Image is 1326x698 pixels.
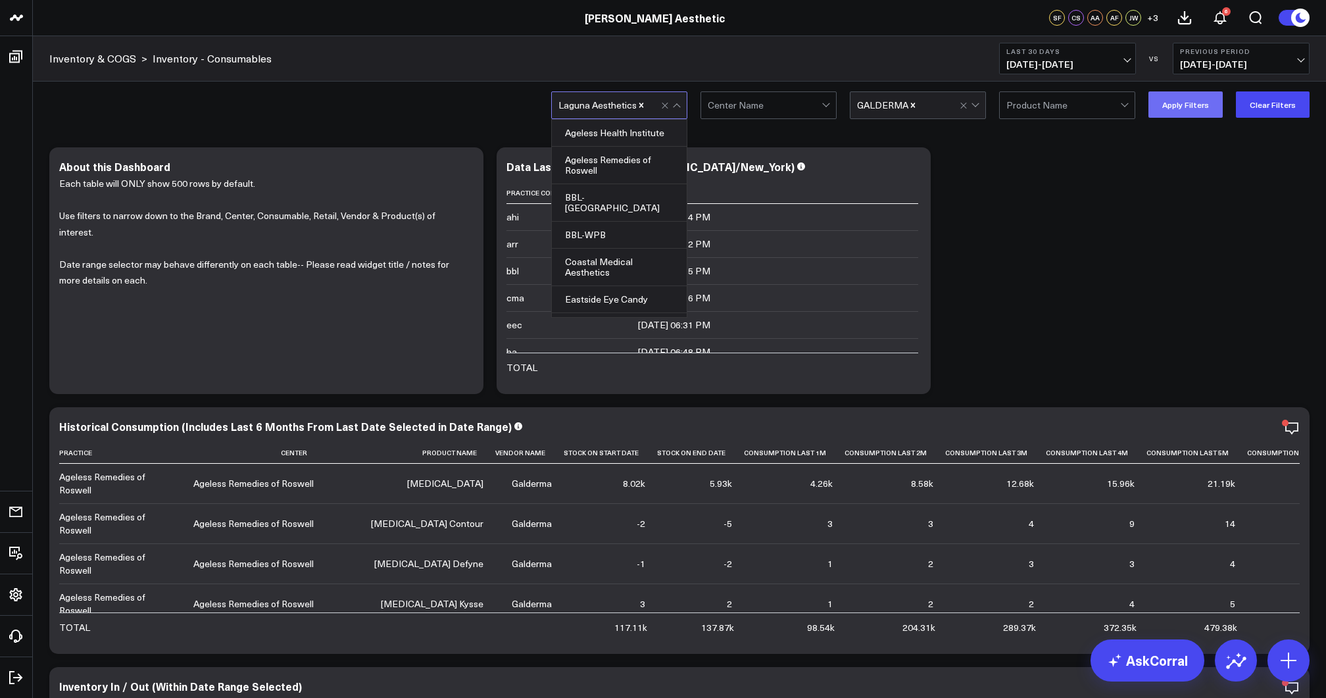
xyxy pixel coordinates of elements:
[506,361,537,374] div: TOTAL
[193,557,314,570] div: Ageless Remedies of Roswell
[552,147,687,184] div: Ageless Remedies of Roswell
[59,621,90,634] div: TOTAL
[59,419,512,434] div: Historical Consumption (Includes Last 6 Months From Last Date Selected in Date Range)
[1129,557,1135,570] div: 3
[552,184,687,222] div: BBL-[GEOGRAPHIC_DATA]
[506,211,519,224] div: ahi
[827,517,833,530] div: 3
[1087,10,1103,26] div: AA
[911,477,933,490] div: 8.58k
[59,257,464,289] p: Date range selector may behave differently on each table-- Please read widget title / notes for m...
[1173,43,1310,74] button: Previous Period[DATE]-[DATE]
[512,517,552,530] div: Galderma
[552,120,687,147] div: Ageless Health Institute
[744,442,845,464] th: Consumption Last 1m
[585,11,725,25] a: [PERSON_NAME] Aesthetic
[902,621,935,634] div: 204.31k
[1147,13,1158,22] span: + 3
[552,249,687,286] div: Coastal Medical Aesthetics
[1204,621,1237,634] div: 479.38k
[512,597,552,611] div: Galderma
[657,442,744,464] th: Stock On End Date
[637,517,645,530] div: -2
[1146,442,1247,464] th: Consumption Last 5m
[1142,55,1166,62] div: VS
[1046,442,1146,464] th: Consumption Last 4m
[1006,477,1034,490] div: 12.68k
[552,222,687,249] div: BBL-WPB
[512,477,552,490] div: Galderma
[928,597,933,611] div: 2
[637,100,646,111] div: Remove Laguna Aesthetics
[1091,639,1204,682] a: AskCorral
[506,318,522,332] div: eec
[1208,477,1235,490] div: 21.19k
[1230,557,1235,570] div: 4
[724,557,732,570] div: -2
[326,442,495,464] th: Product Name
[1003,621,1036,634] div: 289.37k
[59,470,179,497] div: Ageless Remedies of Roswell
[374,557,483,570] div: [MEDICAL_DATA] Defyne
[623,477,645,490] div: 8.02k
[506,291,524,305] div: cma
[506,182,638,204] th: Practice Code
[845,442,945,464] th: Consumption Last 2m
[49,51,136,66] a: Inventory & COGS
[638,182,918,204] th: Last Sync
[381,597,483,611] div: [MEDICAL_DATA] Kysse
[1236,91,1310,118] button: Clear Filters
[637,557,645,570] div: -1
[1125,10,1141,26] div: JW
[999,43,1136,74] button: Last 30 Days[DATE]-[DATE]
[1029,597,1034,611] div: 2
[727,597,732,611] div: 2
[1129,517,1135,530] div: 9
[1129,597,1135,611] div: 4
[1180,59,1302,70] span: [DATE] - [DATE]
[407,477,483,490] div: [MEDICAL_DATA]
[495,442,564,464] th: Vendor Name
[1006,47,1129,55] b: Last 30 Days
[638,318,710,332] div: [DATE] 06:31 PM
[59,208,464,240] p: Use filters to narrow down to the Brand, Center, Consumable, Retail, Vendor & Product(s) of inter...
[558,100,637,111] div: Laguna Aesthetics
[552,286,687,313] div: Eastside Eye Candy
[928,557,933,570] div: 2
[827,597,833,611] div: 1
[506,159,795,174] div: Data Last Updated At ([GEOGRAPHIC_DATA]/New_York)
[49,51,147,66] div: >
[724,517,732,530] div: -5
[59,591,179,617] div: Ageless Remedies of Roswell
[193,517,314,530] div: Ageless Remedies of Roswell
[193,597,314,611] div: Ageless Remedies of Roswell
[1106,10,1122,26] div: AF
[371,517,483,530] div: [MEDICAL_DATA] Contour
[1049,10,1065,26] div: SF
[857,100,908,111] div: GALDERMA
[564,442,657,464] th: Stock On Start Date
[59,679,302,693] div: Inventory In / Out (Within Date Range Selected)
[810,477,833,490] div: 4.26k
[640,597,645,611] div: 3
[1180,47,1302,55] b: Previous Period
[1029,557,1034,570] div: 3
[59,551,179,577] div: Ageless Remedies of Roswell
[506,345,517,359] div: ha
[59,176,474,381] div: Each table will ONLY show 500 rows by default.
[59,442,191,464] th: Practice
[191,442,326,464] th: Center
[1148,91,1223,118] button: Apply Filters
[1068,10,1084,26] div: CS
[1006,59,1129,70] span: [DATE] - [DATE]
[59,159,170,174] div: About this Dashboard
[506,264,519,278] div: bbl
[59,511,179,537] div: Ageless Remedies of Roswell
[193,477,314,490] div: Ageless Remedies of Roswell
[1029,517,1034,530] div: 4
[945,442,1046,464] th: Consumption Last 3m
[701,621,734,634] div: 137.87k
[1222,7,1231,16] div: 6
[552,313,687,351] div: [PERSON_NAME] Aesthetics
[827,557,833,570] div: 1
